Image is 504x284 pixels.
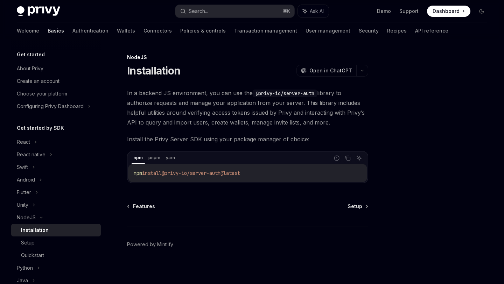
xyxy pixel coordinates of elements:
span: In a backend JS environment, you can use the library to authorize requests and manage your applic... [127,88,368,127]
a: Demo [377,8,391,15]
span: Install the Privy Server SDK using your package manager of choice: [127,134,368,144]
a: Welcome [17,22,39,39]
a: Powered by Mintlify [127,241,173,248]
span: Dashboard [433,8,460,15]
span: ⌘ K [283,8,290,14]
button: Copy the contents from the code block [343,154,352,163]
span: Setup [348,203,362,210]
a: Dashboard [427,6,470,17]
div: NodeJS [127,54,368,61]
div: Swift [17,163,28,171]
a: Transaction management [234,22,297,39]
a: Wallets [117,22,135,39]
div: Android [17,176,35,184]
button: Search...⌘K [175,5,294,17]
div: Python [17,264,33,272]
span: npm [134,170,142,176]
a: Connectors [143,22,172,39]
div: pnpm [146,154,162,162]
span: Open in ChatGPT [309,67,352,74]
img: dark logo [17,6,60,16]
div: Search... [189,7,208,15]
div: React [17,138,30,146]
div: yarn [164,154,177,162]
a: Policies & controls [180,22,226,39]
button: Toggle dark mode [476,6,487,17]
span: install [142,170,162,176]
span: Ask AI [310,8,324,15]
div: Choose your platform [17,90,67,98]
h5: Get started [17,50,45,59]
div: Setup [21,239,35,247]
div: Installation [21,226,49,234]
a: Security [359,22,379,39]
div: About Privy [17,64,43,73]
a: Setup [11,236,101,249]
button: Open in ChatGPT [296,65,356,77]
button: Ask AI [355,154,364,163]
a: About Privy [11,62,101,75]
a: Authentication [72,22,108,39]
code: @privy-io/server-auth [253,90,317,97]
a: Quickstart [11,249,101,262]
a: Choose your platform [11,87,101,100]
a: API reference [415,22,448,39]
div: npm [132,154,145,162]
a: Create an account [11,75,101,87]
div: Unity [17,201,28,209]
div: Flutter [17,188,31,197]
a: Support [399,8,419,15]
h1: Installation [127,64,180,77]
a: Features [128,203,155,210]
span: Features [133,203,155,210]
button: Report incorrect code [332,154,341,163]
span: @privy-io/server-auth@latest [162,170,240,176]
a: Setup [348,203,367,210]
div: NodeJS [17,213,36,222]
div: React native [17,150,45,159]
div: Quickstart [21,251,44,260]
div: Create an account [17,77,59,85]
a: Installation [11,224,101,236]
div: Configuring Privy Dashboard [17,102,84,111]
h5: Get started by SDK [17,124,64,132]
a: Basics [48,22,64,39]
a: Recipes [387,22,407,39]
a: User management [306,22,350,39]
button: Ask AI [298,5,329,17]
